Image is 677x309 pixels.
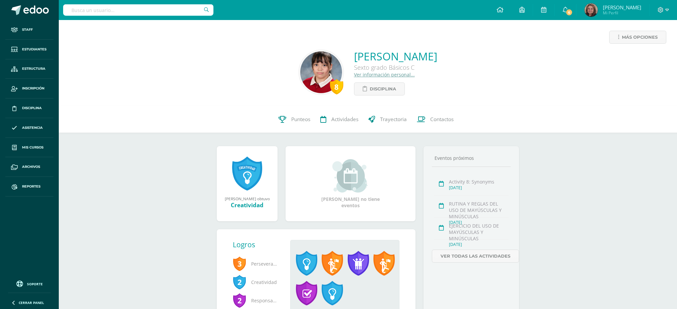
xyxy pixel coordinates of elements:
span: Mis cursos [22,145,43,150]
span: 3 [233,256,246,271]
img: event_small.png [332,159,369,193]
div: Logros [233,240,285,249]
div: EJERCICIO DEL USO DE MAYÚSCULAS Y MINÚSCULAS [449,223,509,242]
a: Estructura [5,59,53,79]
span: Disciplina [370,83,396,95]
div: [DATE] [449,185,509,191]
a: Soporte [8,279,51,288]
a: Estudiantes [5,40,53,59]
span: Staff [22,27,33,32]
a: Contactos [412,106,459,133]
div: [PERSON_NAME] no tiene eventos [317,159,384,209]
a: Archivos [5,157,53,177]
a: Actividades [315,106,363,133]
span: Contactos [430,116,454,123]
span: [PERSON_NAME] [603,4,641,11]
a: Asistencia [5,118,53,138]
a: Reportes [5,177,53,197]
a: Ver todas las actividades [432,250,519,263]
span: Disciplina [22,105,42,111]
a: Punteos [274,106,315,133]
span: Reportes [22,184,40,189]
span: 2 [233,274,246,290]
span: Perseverancia [233,255,280,273]
span: Creatividad [233,273,280,291]
a: [PERSON_NAME] [354,49,437,63]
span: Mi Perfil [603,10,641,16]
div: 8 [330,79,343,94]
span: Asistencia [22,125,43,130]
div: Activity 8: Synonyms [449,179,509,185]
span: Archivos [22,164,40,170]
img: e3faa859892358a5988d89600e49cdd7.png [300,51,342,93]
span: Soporte [27,282,43,286]
span: Estructura [22,66,45,71]
span: Estudiantes [22,47,46,52]
a: Staff [5,20,53,40]
a: Mis cursos [5,138,53,158]
span: Trayectoria [380,116,407,123]
div: RUTINA Y REGLAS DEL USO DE MAYÚSCULAS Y MINÚSCULAS [449,201,509,220]
a: Disciplina [354,82,405,95]
span: Más opciones [622,31,658,43]
span: Punteos [291,116,310,123]
div: Sexto grado Básicos C [354,63,437,71]
div: [DATE] [449,242,509,247]
span: Cerrar panel [19,300,44,305]
span: Actividades [331,116,358,123]
img: b20be52476d037d2dd4fed11a7a31884.png [584,3,598,17]
a: Trayectoria [363,106,412,133]
a: Más opciones [609,31,666,44]
a: Inscripción [5,79,53,98]
span: 6 [565,9,573,16]
div: [PERSON_NAME] obtuvo [223,196,271,201]
input: Busca un usuario... [63,4,213,16]
a: Ver información personal... [354,71,415,78]
div: Eventos próximos [432,155,511,161]
a: Disciplina [5,98,53,118]
div: Creatividad [223,201,271,209]
span: Inscripción [22,86,44,91]
span: 2 [233,293,246,308]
